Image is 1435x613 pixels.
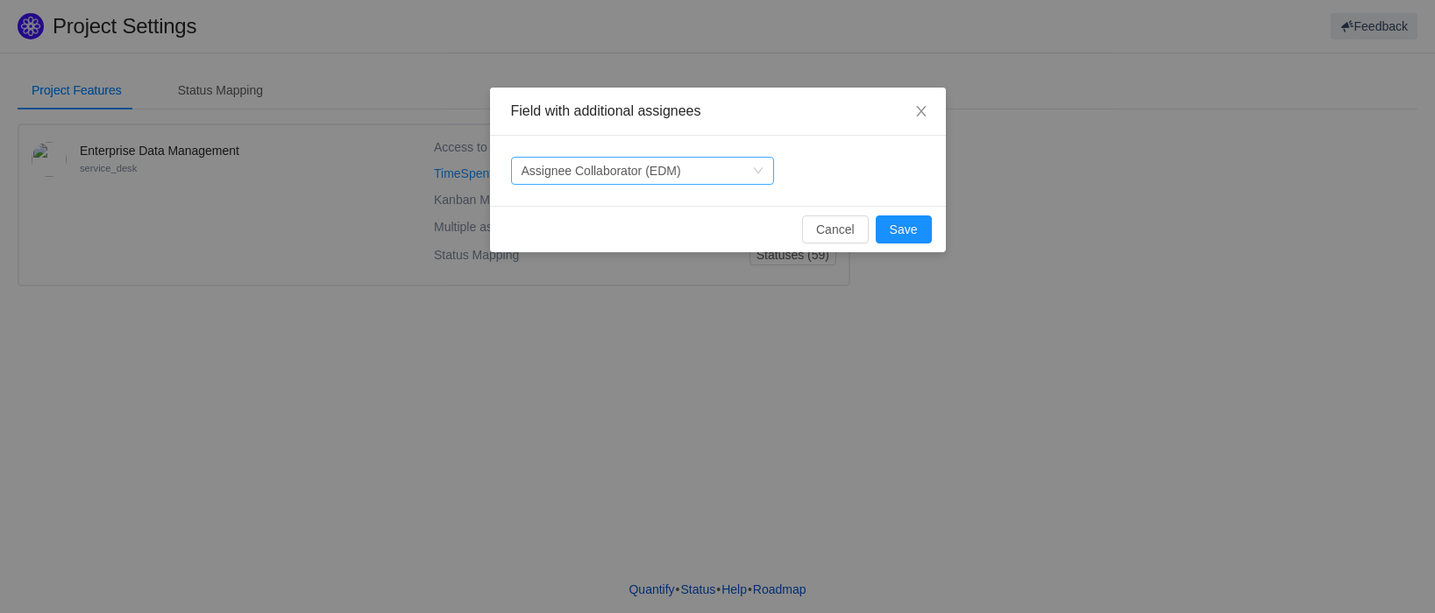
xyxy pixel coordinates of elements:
[876,215,932,243] button: Save
[753,166,764,178] i: icon: down
[511,102,925,121] div: Field with additional assignees
[897,88,946,137] button: Close
[914,104,928,118] i: icon: close
[522,158,681,184] div: Assignee Collaborator (EDM)
[802,215,869,243] button: Cancel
